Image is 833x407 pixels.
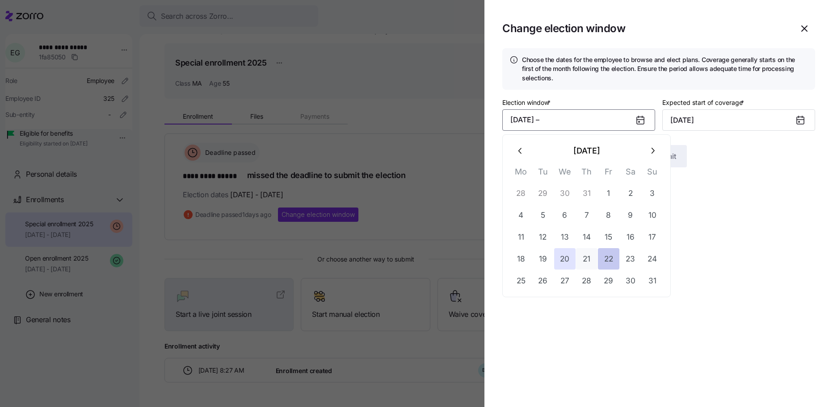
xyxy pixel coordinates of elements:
button: 20 August 2025 [554,248,576,270]
label: Election window [502,98,552,108]
button: 19 August 2025 [532,248,554,270]
button: 6 August 2025 [554,204,576,226]
button: 10 August 2025 [642,204,663,226]
button: 2 August 2025 [620,183,641,204]
button: 9 August 2025 [620,204,641,226]
button: 14 August 2025 [576,226,597,248]
h4: Choose the dates for the employee to browse and elect plans. Coverage generally starts on the fir... [522,55,808,83]
button: 17 August 2025 [642,226,663,248]
h1: Change election window [502,21,625,35]
th: Sa [619,165,641,183]
button: 26 August 2025 [532,270,554,291]
button: 22 August 2025 [598,248,619,270]
label: Expected start of coverage [662,98,746,108]
button: 25 August 2025 [510,270,532,291]
button: 11 August 2025 [510,226,532,248]
button: 30 July 2025 [554,183,576,204]
button: 30 August 2025 [620,270,641,291]
th: We [554,165,576,183]
button: 31 July 2025 [576,183,597,204]
button: 27 August 2025 [554,270,576,291]
th: Su [641,165,663,183]
button: 29 July 2025 [532,183,554,204]
button: [DATE] [531,140,642,162]
button: 21 August 2025 [576,248,597,270]
button: 3 August 2025 [642,183,663,204]
button: 4 August 2025 [510,204,532,226]
th: Fr [597,165,619,183]
th: Mo [510,165,532,183]
button: [DATE] – [502,109,655,131]
span: Submit [652,151,676,162]
button: 31 August 2025 [642,270,663,291]
button: 23 August 2025 [620,248,641,270]
input: MM/DD/YYYY [662,109,815,131]
button: 24 August 2025 [642,248,663,270]
button: 28 August 2025 [576,270,597,291]
button: 7 August 2025 [576,204,597,226]
button: 15 August 2025 [598,226,619,248]
button: 5 August 2025 [532,204,554,226]
th: Tu [532,165,554,183]
button: 28 July 2025 [510,183,532,204]
th: Th [576,165,597,183]
button: 29 August 2025 [598,270,619,291]
button: 18 August 2025 [510,248,532,270]
button: 12 August 2025 [532,226,554,248]
button: 16 August 2025 [620,226,641,248]
button: 1 August 2025 [598,183,619,204]
button: 13 August 2025 [554,226,576,248]
button: 8 August 2025 [598,204,619,226]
